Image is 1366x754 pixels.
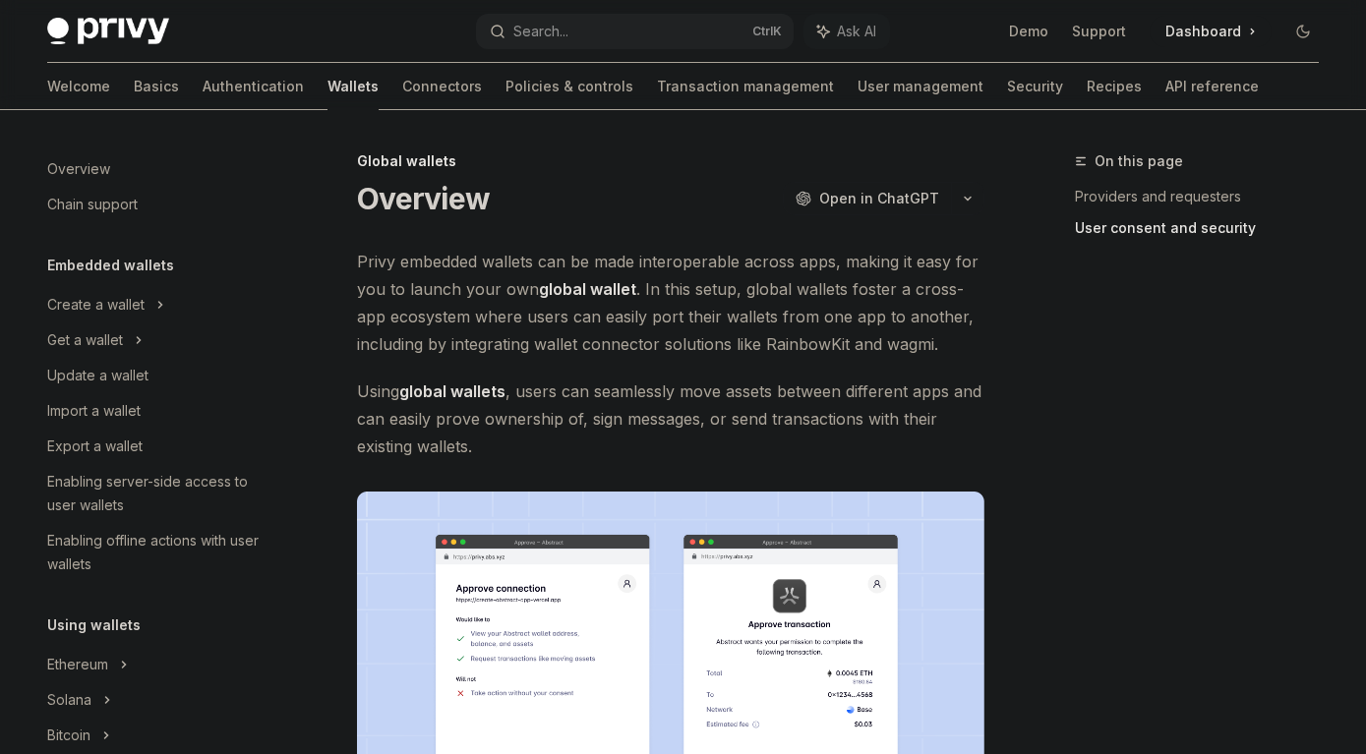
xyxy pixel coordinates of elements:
[858,63,983,110] a: User management
[539,279,636,299] strong: global wallet
[47,157,110,181] div: Overview
[31,523,283,582] a: Enabling offline actions with user wallets
[1075,181,1335,212] a: Providers and requesters
[47,254,174,277] h5: Embedded wallets
[837,22,876,41] span: Ask AI
[752,24,782,39] span: Ctrl K
[357,151,984,171] div: Global wallets
[357,377,984,460] span: Using , users can seamlessly move assets between different apps and can easily prove ownership of...
[1095,149,1183,173] span: On this page
[47,529,271,576] div: Enabling offline actions with user wallets
[402,63,482,110] a: Connectors
[357,181,490,216] h1: Overview
[657,63,834,110] a: Transaction management
[513,20,568,43] div: Search...
[819,189,939,208] span: Open in ChatGPT
[134,63,179,110] a: Basics
[47,653,108,676] div: Ethereum
[203,63,304,110] a: Authentication
[47,688,91,712] div: Solana
[1150,16,1272,47] a: Dashboard
[47,435,143,458] div: Export a wallet
[1165,63,1259,110] a: API reference
[47,18,169,45] img: dark logo
[47,293,145,317] div: Create a wallet
[31,429,283,464] a: Export a wallet
[47,399,141,423] div: Import a wallet
[31,393,283,429] a: Import a wallet
[783,182,951,215] button: Open in ChatGPT
[47,613,141,637] h5: Using wallets
[47,364,148,387] div: Update a wallet
[31,187,283,222] a: Chain support
[31,464,283,523] a: Enabling server-side access to user wallets
[1072,22,1126,41] a: Support
[31,358,283,393] a: Update a wallet
[505,63,633,110] a: Policies & controls
[476,14,793,49] button: Search...CtrlK
[1087,63,1142,110] a: Recipes
[1287,16,1319,47] button: Toggle dark mode
[1165,22,1241,41] span: Dashboard
[803,14,890,49] button: Ask AI
[47,63,110,110] a: Welcome
[1075,212,1335,244] a: User consent and security
[399,381,505,401] strong: global wallets
[1007,63,1063,110] a: Security
[357,248,984,358] span: Privy embedded wallets can be made interoperable across apps, making it easy for you to launch yo...
[47,724,90,747] div: Bitcoin
[1009,22,1048,41] a: Demo
[31,151,283,187] a: Overview
[327,63,379,110] a: Wallets
[47,328,123,352] div: Get a wallet
[47,470,271,517] div: Enabling server-side access to user wallets
[47,193,138,216] div: Chain support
